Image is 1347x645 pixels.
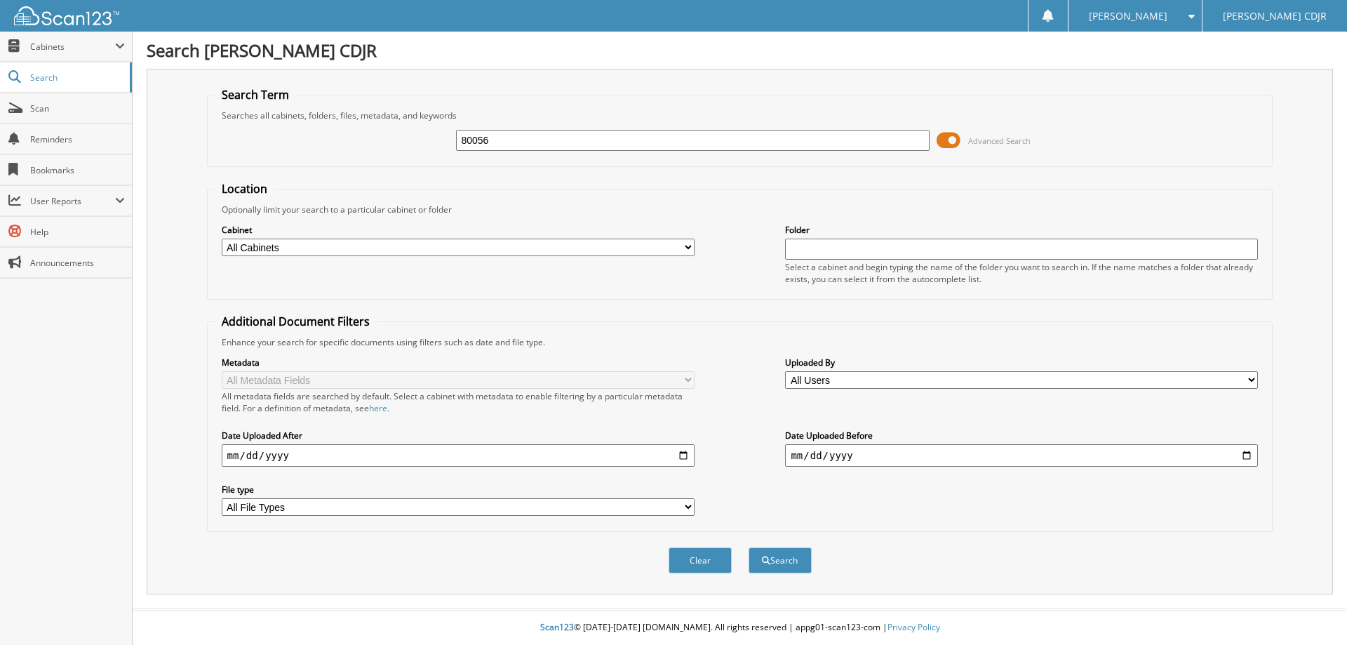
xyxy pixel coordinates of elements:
span: Reminders [30,133,125,145]
div: All metadata fields are searched by default. Select a cabinet with metadata to enable filtering b... [222,390,695,414]
input: end [785,444,1258,467]
label: Folder [785,224,1258,236]
div: Optionally limit your search to a particular cabinet or folder [215,204,1266,215]
span: Advanced Search [968,135,1031,146]
label: Date Uploaded Before [785,430,1258,441]
label: Metadata [222,357,695,368]
iframe: Chat Widget [1277,578,1347,645]
span: [PERSON_NAME] [1089,12,1167,20]
label: Date Uploaded After [222,430,695,441]
span: Announcements [30,257,125,269]
legend: Location [215,181,274,197]
span: Cabinets [30,41,115,53]
img: scan123-logo-white.svg [14,6,119,25]
div: Searches all cabinets, folders, files, metadata, and keywords [215,109,1266,121]
div: © [DATE]-[DATE] [DOMAIN_NAME]. All rights reserved | appg01-scan123-com | [133,611,1347,645]
span: Search [30,72,123,84]
span: Scan123 [540,621,574,633]
button: Search [749,547,812,573]
button: Clear [669,547,732,573]
input: start [222,444,695,467]
legend: Search Term [215,87,296,102]
a: Privacy Policy [887,621,940,633]
span: Scan [30,102,125,114]
label: File type [222,484,695,496]
span: Help [30,226,125,238]
div: Select a cabinet and begin typing the name of the folder you want to search in. If the name match... [785,261,1258,285]
span: User Reports [30,195,115,207]
label: Cabinet [222,224,695,236]
a: here [369,402,387,414]
span: Bookmarks [30,164,125,176]
span: [PERSON_NAME] CDJR [1223,12,1327,20]
label: Uploaded By [785,357,1258,368]
legend: Additional Document Filters [215,314,377,329]
h1: Search [PERSON_NAME] CDJR [147,39,1333,62]
div: Enhance your search for specific documents using filters such as date and file type. [215,336,1266,348]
